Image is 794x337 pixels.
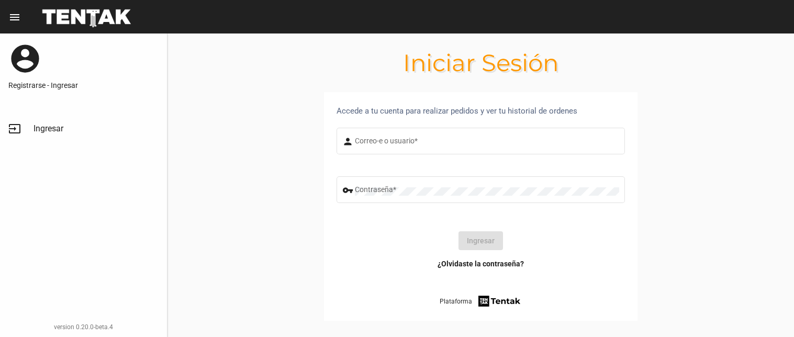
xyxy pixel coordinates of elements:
div: version 0.20.0-beta.4 [8,322,159,332]
mat-icon: person [342,136,355,148]
img: tentak-firm.png [477,294,522,308]
button: Ingresar [458,231,503,250]
span: Ingresar [33,123,63,134]
span: Plataforma [440,296,472,307]
mat-icon: account_circle [8,42,42,75]
a: Registrarse - Ingresar [8,80,159,91]
mat-icon: vpn_key [342,184,355,197]
a: Plataforma [440,294,522,308]
mat-icon: menu [8,11,21,24]
a: ¿Olvidaste la contraseña? [438,259,524,269]
div: Accede a tu cuenta para realizar pedidos y ver tu historial de ordenes [337,105,625,117]
mat-icon: input [8,122,21,135]
h1: Iniciar Sesión [167,54,794,71]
